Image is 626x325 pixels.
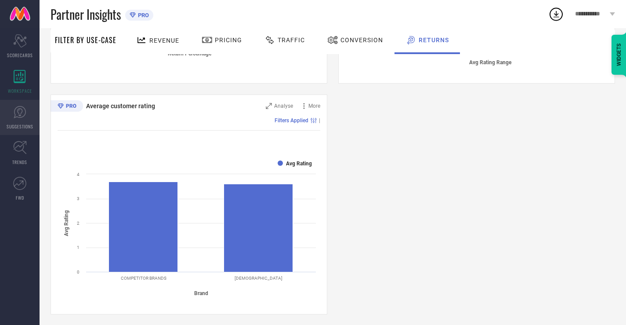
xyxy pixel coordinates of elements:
[121,276,166,281] text: COMPETITOR BRANDS
[7,52,33,58] span: SCORECARDS
[77,221,80,226] text: 2
[12,159,27,165] span: TRENDS
[319,117,320,124] span: |
[55,35,116,45] span: Filter By Use-Case
[51,5,121,23] span: Partner Insights
[63,210,69,236] tspan: Avg Rating
[275,117,308,124] span: Filters Applied
[548,6,564,22] div: Open download list
[77,172,80,177] text: 4
[77,270,80,274] text: 0
[215,37,242,44] span: Pricing
[149,37,179,44] span: Revenue
[308,103,320,109] span: More
[469,59,512,66] tspan: Avg Rating Range
[340,37,383,44] span: Conversion
[235,276,282,281] text: [DEMOGRAPHIC_DATA]
[16,194,24,201] span: FWD
[286,161,312,167] text: Avg Rating
[8,88,32,94] span: WORKSPACE
[7,123,33,130] span: SUGGESTIONS
[419,37,449,44] span: Returns
[77,196,80,201] text: 3
[266,103,272,109] svg: Zoom
[194,290,208,296] tspan: Brand
[86,102,155,110] span: Average customer rating
[274,103,293,109] span: Analyse
[77,245,80,250] text: 1
[278,37,305,44] span: Traffic
[136,12,149,18] span: PRO
[51,100,83,113] div: Premium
